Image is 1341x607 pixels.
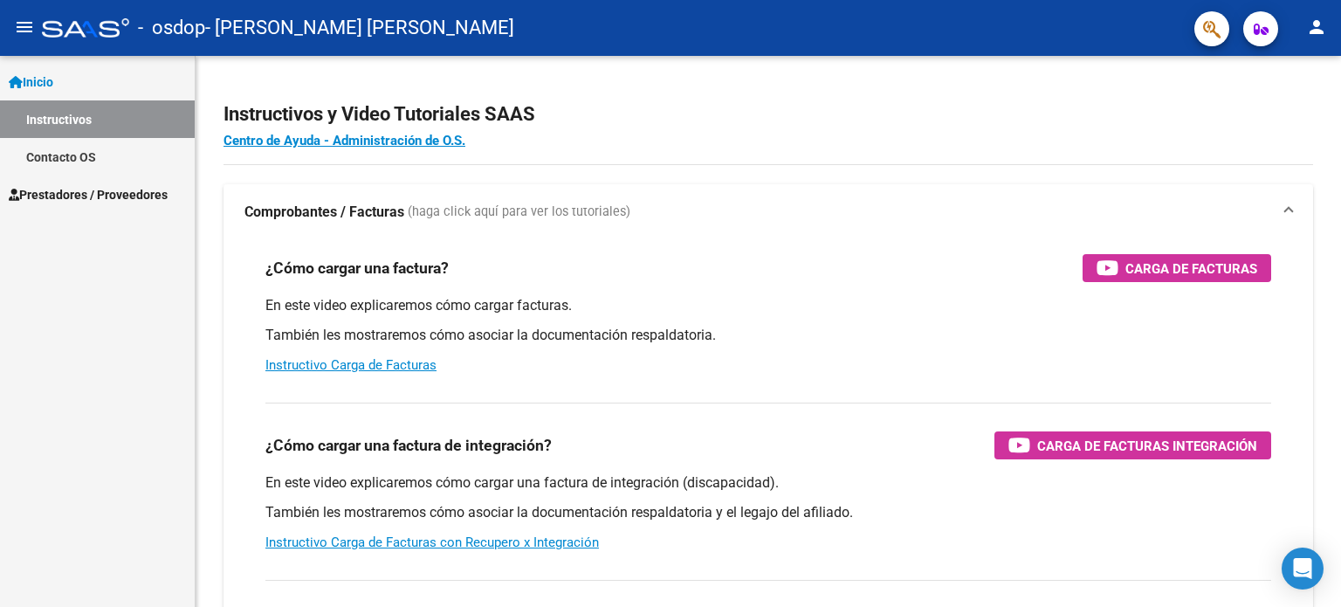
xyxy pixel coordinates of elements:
button: Carga de Facturas [1083,254,1271,282]
h3: ¿Cómo cargar una factura de integración? [265,433,552,458]
div: Open Intercom Messenger [1282,548,1324,590]
h2: Instructivos y Video Tutoriales SAAS [223,98,1313,131]
p: También les mostraremos cómo asociar la documentación respaldatoria. [265,326,1271,345]
span: - osdop [138,9,205,47]
span: Carga de Facturas Integración [1037,435,1257,457]
p: En este video explicaremos cómo cargar una factura de integración (discapacidad). [265,473,1271,493]
span: Prestadores / Proveedores [9,185,168,204]
a: Instructivo Carga de Facturas con Recupero x Integración [265,535,599,550]
h3: ¿Cómo cargar una factura? [265,256,449,280]
a: Instructivo Carga de Facturas [265,357,437,373]
strong: Comprobantes / Facturas [244,203,404,222]
button: Carga de Facturas Integración [994,431,1271,459]
span: (haga click aquí para ver los tutoriales) [408,203,630,222]
mat-icon: menu [14,17,35,38]
p: También les mostraremos cómo asociar la documentación respaldatoria y el legajo del afiliado. [265,503,1271,522]
a: Centro de Ayuda - Administración de O.S. [223,133,465,148]
mat-expansion-panel-header: Comprobantes / Facturas (haga click aquí para ver los tutoriales) [223,184,1313,240]
mat-icon: person [1306,17,1327,38]
span: Carga de Facturas [1125,258,1257,279]
span: Inicio [9,72,53,92]
p: En este video explicaremos cómo cargar facturas. [265,296,1271,315]
span: - [PERSON_NAME] [PERSON_NAME] [205,9,514,47]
